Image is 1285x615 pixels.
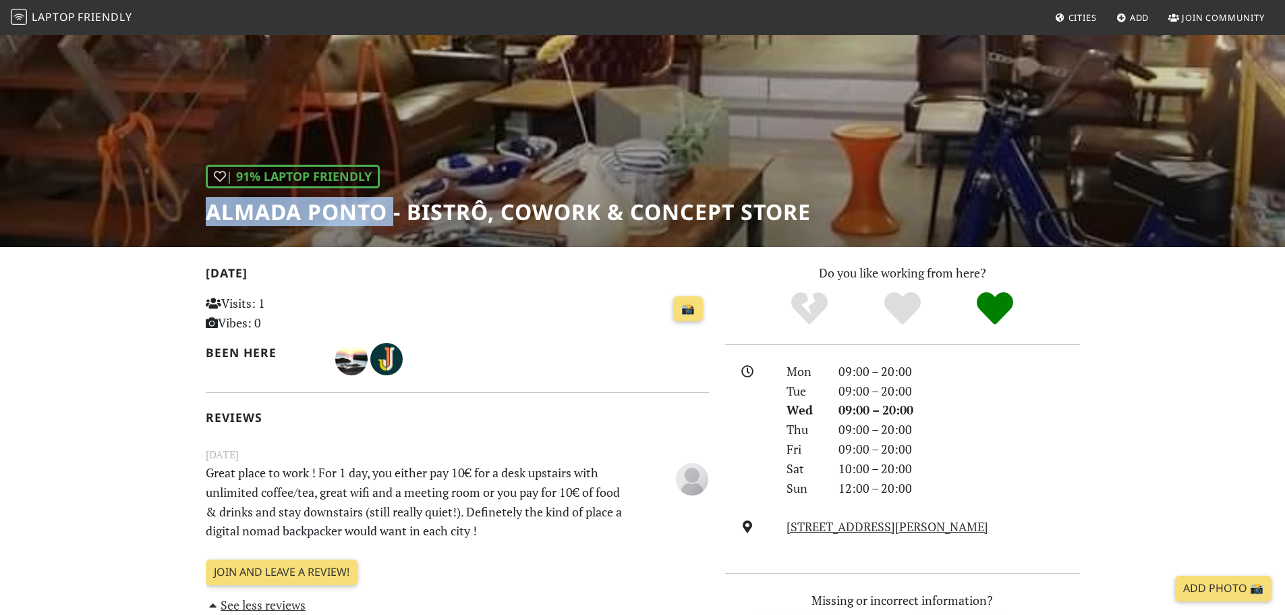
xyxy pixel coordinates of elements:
[1163,5,1270,30] a: Join Community
[1182,11,1265,24] span: Join Community
[206,199,811,225] h1: Almada Ponto - Bistrô, Cowork & Concept Store
[778,479,830,498] div: Sun
[11,9,27,25] img: LaptopFriendly
[1111,5,1155,30] a: Add
[830,420,1088,439] div: 09:00 – 20:00
[198,463,631,541] p: Great place to work ! For 1 day, you either pay 10€ for a desk upstairs with unlimited coffee/tea...
[11,6,132,30] a: LaptopFriendly LaptopFriendly
[725,591,1080,610] p: Missing or incorrect information?
[763,290,856,327] div: No
[1068,11,1097,24] span: Cities
[676,463,708,496] img: blank-535327c66bd565773addf3077783bbfce4b00ec00e9fd257753287c682c7fa38.png
[948,290,1041,327] div: Definitely!
[778,362,830,381] div: Mon
[198,446,717,463] small: [DATE]
[778,420,830,439] div: Thu
[778,439,830,459] div: Fri
[778,381,830,401] div: Tue
[335,350,370,366] span: Nuno
[673,296,703,322] a: 📸
[856,290,949,327] div: Yes
[1050,5,1102,30] a: Cities
[830,459,1088,479] div: 10:00 – 20:00
[830,400,1088,420] div: 09:00 – 20:00
[1130,11,1149,24] span: Add
[1175,576,1272,601] a: Add Photo 📸
[830,362,1088,381] div: 09:00 – 20:00
[206,560,358,585] a: Join and leave a review!
[830,439,1088,459] div: 09:00 – 20:00
[370,350,403,366] span: Jennifer Ho
[206,165,380,188] div: | 91% Laptop Friendly
[725,263,1080,283] p: Do you like working from here?
[78,9,132,24] span: Friendly
[206,294,363,333] p: Visits: 1 Vibes: 0
[676,469,708,485] span: Anonymous
[778,400,830,420] div: Wed
[206,410,709,425] h2: Reviews
[335,343,368,375] img: 3143-nuno.jpg
[787,518,988,535] a: [STREET_ADDRESS][PERSON_NAME]
[206,346,320,360] h2: Been here
[206,266,709,286] h2: [DATE]
[370,343,403,375] img: 3159-jennifer.jpg
[32,9,76,24] span: Laptop
[778,459,830,479] div: Sat
[206,597,306,613] a: See less reviews
[830,381,1088,401] div: 09:00 – 20:00
[830,479,1088,498] div: 12:00 – 20:00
